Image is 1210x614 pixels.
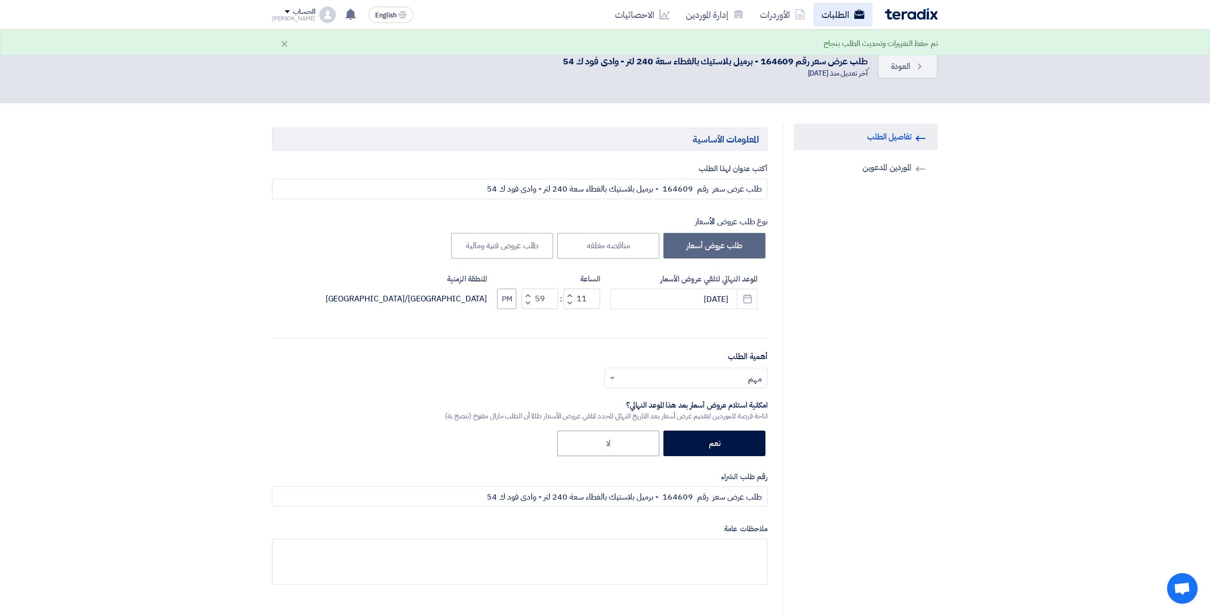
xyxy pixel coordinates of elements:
div: نوع طلب عروض الأسعار [272,216,768,228]
a: الاحصائيات [607,3,678,27]
div: تم حفظ التغييرات وتحديث الطلب بنجاح [824,38,938,50]
div: [GEOGRAPHIC_DATA]/[GEOGRAPHIC_DATA] [326,293,487,305]
label: مناقصه مغلقه [557,233,659,258]
label: المنطقة الزمنية [326,273,487,285]
div: [PERSON_NAME] [272,16,315,21]
a: الموردين المدعوين [794,154,938,181]
label: رقم طلب الشراء [272,471,768,483]
a: الأوردرات [752,3,813,27]
div: الحساب [293,8,315,16]
input: أدخل رقم طلب الشراء الداخلي ان وجد [272,486,768,507]
input: مثال: طابعات ألوان, نظام إطفاء حريق, أجهزة كهربائية... [272,179,768,199]
label: أهمية الطلب [728,350,768,363]
div: Open chat [1167,573,1198,604]
a: العودة [878,54,938,79]
a: تفاصيل الطلب [794,124,938,150]
div: آخر تعديل منذ [DATE] [563,68,868,79]
label: أكتب عنوان لهذا الطلب [272,163,768,175]
button: English [368,7,413,23]
img: Teradix logo [885,8,938,20]
h5: المعلومات الأساسية [272,128,768,151]
a: الطلبات [813,3,873,27]
div: امكانية استلام عروض أسعار بعد هذا الموعد النهائي؟ [445,400,768,411]
label: طلب عروض أسعار [663,233,765,258]
div: اتاحة فرصة للموردين لتقديم عرض أسعار بعد التاريخ النهائي المحدد لتلقي عروض الأسعار طالما أن الطلب... [445,411,768,421]
a: إدارة الموردين [678,3,752,27]
label: ملاحظات عامة [272,523,768,535]
label: طلب عروض فنية ومالية [451,233,553,258]
div: × [280,37,289,50]
span: العودة [891,60,910,73]
input: سنة-شهر-يوم [610,289,757,309]
label: نعم [663,431,765,456]
button: PM [497,289,516,309]
input: Minutes [522,289,558,309]
label: الساعة [497,273,600,285]
img: profile_test.png [319,7,336,23]
div: طلب عرض سعر رقم 164609 - برميل بلاستيك بالغطاء سعة 240 لتر - وادى فود ك 54 [563,54,868,68]
div: . [272,50,938,83]
div: : [558,293,563,305]
input: Hours [563,289,600,309]
label: الموعد النهائي لتلقي عروض الأسعار [610,273,757,285]
label: لا [557,431,659,456]
span: English [375,12,397,19]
